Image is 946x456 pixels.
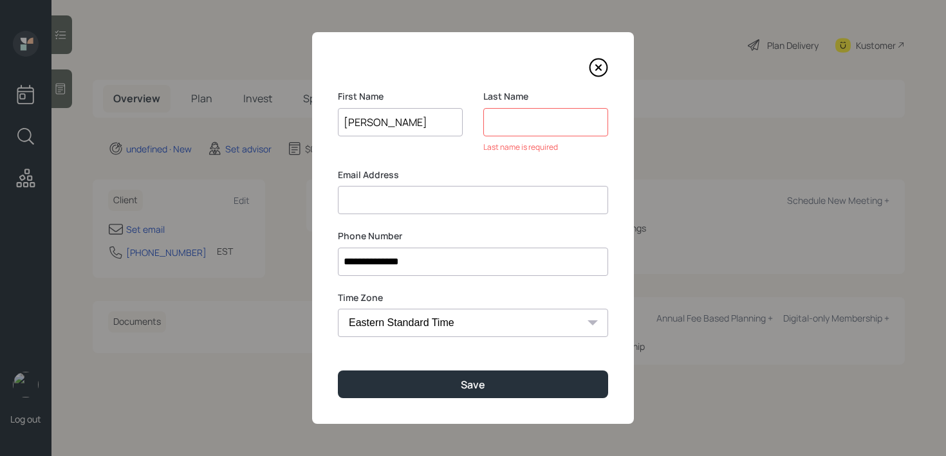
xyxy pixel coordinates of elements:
[338,169,608,181] label: Email Address
[338,291,608,304] label: Time Zone
[483,141,608,153] div: Last name is required
[483,90,608,103] label: Last Name
[338,90,463,103] label: First Name
[461,378,485,392] div: Save
[338,230,608,242] label: Phone Number
[338,370,608,398] button: Save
